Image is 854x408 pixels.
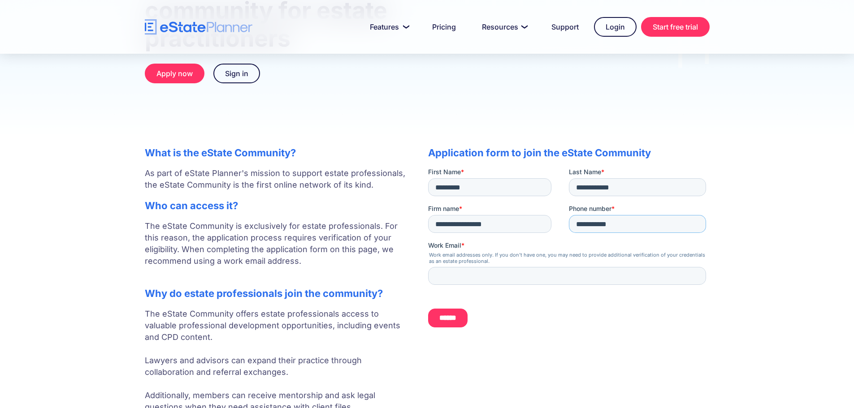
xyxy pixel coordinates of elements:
a: Login [594,17,637,37]
h2: Who can access it? [145,200,410,211]
iframe: Form 0 [428,167,710,335]
a: Resources [471,18,536,36]
h2: Application form to join the eState Community [428,147,710,159]
a: Pricing [421,18,467,36]
a: Features [359,18,417,36]
a: Apply now [145,64,204,83]
a: Support [541,18,590,36]
p: As part of eState Planner's mission to support estate professionals, the eState Community is the ... [145,167,410,191]
p: The eState Community is exclusively for estate professionals. For this reason, the application pr... [145,220,410,279]
a: Sign in [213,64,260,83]
h2: What is the eState Community? [145,147,410,159]
a: home [145,19,252,35]
a: Start free trial [641,17,710,37]
h2: Why do estate professionals join the community? [145,288,410,299]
